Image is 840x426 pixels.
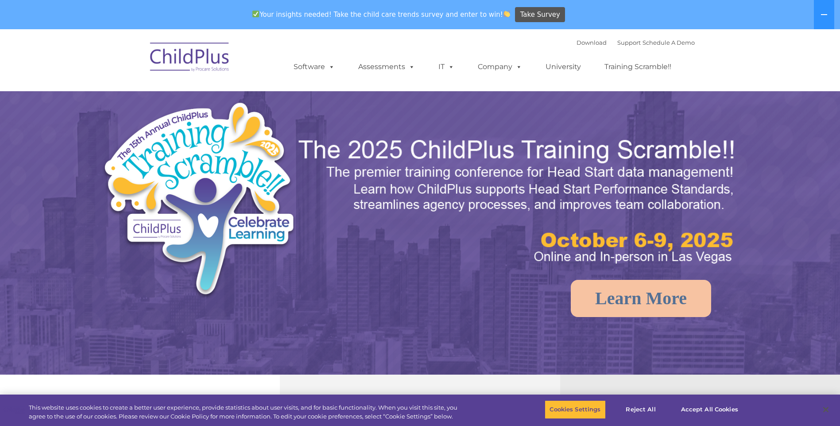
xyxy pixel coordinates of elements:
button: Close [816,400,836,419]
a: Download [577,39,607,46]
a: University [537,58,590,76]
a: Take Survey [515,7,565,23]
span: Your insights needed! Take the child care trends survey and enter to win! [249,6,514,23]
a: Training Scramble!! [596,58,680,76]
div: This website uses cookies to create a better user experience, provide statistics about user visit... [29,403,462,421]
img: 👏 [503,11,510,17]
a: Support [617,39,641,46]
span: Take Survey [520,7,560,23]
img: ✅ [252,11,259,17]
a: Learn More [571,280,711,317]
button: Reject All [613,400,669,419]
a: Software [285,58,344,76]
button: Cookies Settings [545,400,605,419]
button: Accept All Cookies [676,400,743,419]
img: ChildPlus by Procare Solutions [146,36,234,81]
a: Company [469,58,531,76]
a: Schedule A Demo [643,39,695,46]
a: Assessments [349,58,424,76]
a: IT [430,58,463,76]
font: | [577,39,695,46]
